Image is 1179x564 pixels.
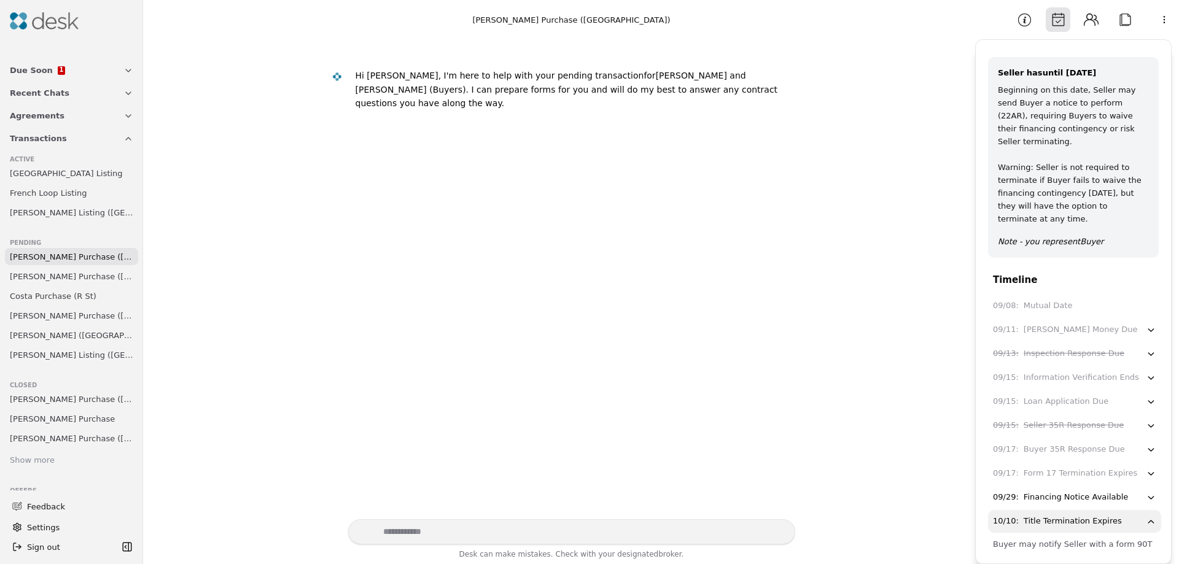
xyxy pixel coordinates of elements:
div: Seller 35R Response Due [1024,419,1124,432]
div: 10/10 : [993,515,1019,528]
span: [PERSON_NAME] Purchase ([PERSON_NAME][GEOGRAPHIC_DATA][PERSON_NAME]) [10,432,133,445]
div: 09/15 : [993,395,1019,408]
div: 09/29 : [993,491,1019,504]
div: Title Termination Expires [1024,515,1122,528]
button: 09/15:Information Verification Ends [988,366,1161,389]
button: 09/13:Inspection Response Due [988,342,1161,365]
span: [PERSON_NAME] Purchase ([GEOGRAPHIC_DATA]) [10,309,133,322]
span: 1 [59,67,63,73]
button: Due Soon1 [2,59,141,82]
span: [PERSON_NAME] Purchase [10,412,115,425]
span: [PERSON_NAME] Purchase ([GEOGRAPHIC_DATA]) [10,250,133,263]
div: Active [10,155,133,164]
span: Feedback [27,500,126,513]
span: [PERSON_NAME] Listing ([GEOGRAPHIC_DATA]) [10,349,133,361]
span: [PERSON_NAME] Listing ([GEOGRAPHIC_DATA]) [10,206,133,219]
button: Agreements [2,104,141,127]
div: . I can prepare forms for you and will do my best to answer any contract questions you have along... [356,85,778,109]
div: Inspection Response Due [1024,347,1124,360]
span: Agreements [10,109,64,122]
div: Timeline [976,272,1171,287]
div: 09/17 : [993,467,1019,480]
span: Sign out [27,541,60,554]
div: Offers [10,486,133,496]
span: designated [617,550,658,558]
div: Information Verification Ends [1024,371,1139,384]
div: Financing Notice Available [1024,491,1128,504]
span: [GEOGRAPHIC_DATA] Listing [10,167,123,180]
div: 09/13 : [993,347,1019,360]
span: [PERSON_NAME] Purchase ([US_STATE] Rd) [10,393,133,406]
div: [PERSON_NAME] Money Due [1024,323,1138,336]
div: Pending [10,238,133,248]
p: Note - you represent Buyer [998,235,1149,248]
div: Loan Application Due [1024,395,1108,408]
span: Settings [27,521,60,534]
div: 09/15 : [993,419,1019,432]
span: Transactions [10,132,67,145]
button: 09/29:Financing Notice Available [988,486,1161,509]
div: 09/17 : [993,443,1019,456]
button: 09/11:[PERSON_NAME] Money Due [988,319,1161,341]
div: 09/11 : [993,323,1019,336]
div: Mutual Date [1024,299,1073,312]
span: Due Soon [10,64,53,77]
span: [PERSON_NAME] ([GEOGRAPHIC_DATA]) [10,329,133,342]
button: 09/15:Seller 35R Response Due [988,414,1161,437]
span: Recent Chats [10,87,69,99]
button: Recent Chats [2,82,141,104]
div: [PERSON_NAME] Purchase ([GEOGRAPHIC_DATA]) [472,14,670,26]
button: Transactions [2,127,141,150]
button: 09/17:Form 17 Termination Expires [988,462,1161,485]
textarea: Write your prompt here [348,519,795,544]
div: Form 17 Termination Expires [1024,467,1138,480]
div: Desk can make mistakes. Check with your broker. [348,548,795,564]
div: Hi [PERSON_NAME], I'm here to help with your pending transaction [356,71,644,80]
button: 10/10:Title Termination Expires [988,510,1161,533]
button: 09/17:Buyer 35R Response Due [988,438,1161,461]
div: Show more [10,454,55,467]
span: Costa Purchase (R St) [10,290,96,303]
div: Beginning on this date, Seller may send Buyer a notice to perform (22AR), requiring Buyers to wai... [998,83,1149,225]
div: 09/08 : [993,299,1019,312]
div: Buyer 35R Response Due [1024,443,1125,456]
img: Desk [10,12,79,29]
img: Desk [332,72,342,82]
div: Closed [10,381,133,390]
div: 09/15 : [993,371,1019,384]
span: [PERSON_NAME] Purchase ([PERSON_NAME][GEOGRAPHIC_DATA]) [10,270,133,283]
div: for [644,71,655,80]
button: 09/08:Mutual Date [988,295,1161,317]
div: [PERSON_NAME] and [PERSON_NAME] (Buyers) [356,69,785,110]
button: Settings [7,517,136,537]
button: Feedback [5,495,133,517]
span: French Loop Listing [10,187,87,199]
button: Sign out [7,537,119,557]
button: 09/15:Loan Application Due [988,390,1161,413]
